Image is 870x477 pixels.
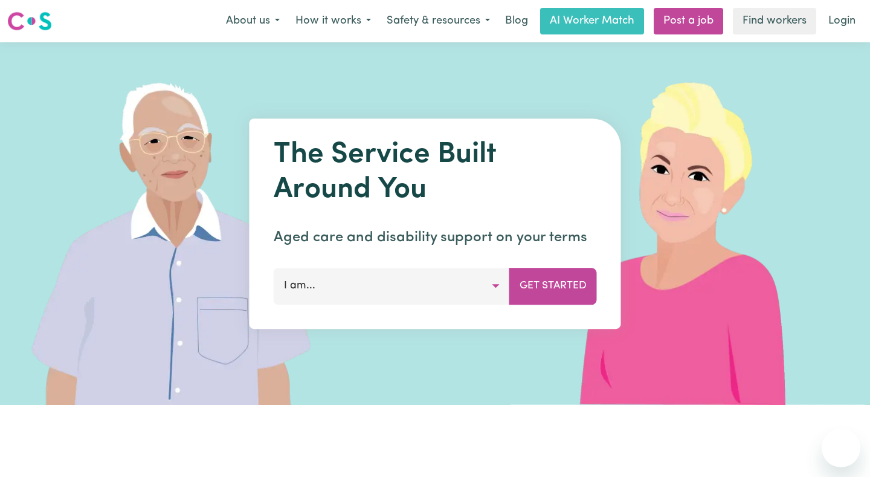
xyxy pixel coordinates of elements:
[7,7,52,35] a: Careseekers logo
[822,429,860,467] iframe: Button to launch messaging window
[379,8,498,34] button: Safety & resources
[274,227,597,248] p: Aged care and disability support on your terms
[288,8,379,34] button: How it works
[274,268,510,304] button: I am...
[498,8,535,34] a: Blog
[274,138,597,207] h1: The Service Built Around You
[540,8,644,34] a: AI Worker Match
[654,8,723,34] a: Post a job
[733,8,816,34] a: Find workers
[7,10,52,32] img: Careseekers logo
[218,8,288,34] button: About us
[821,8,863,34] a: Login
[509,268,597,304] button: Get Started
